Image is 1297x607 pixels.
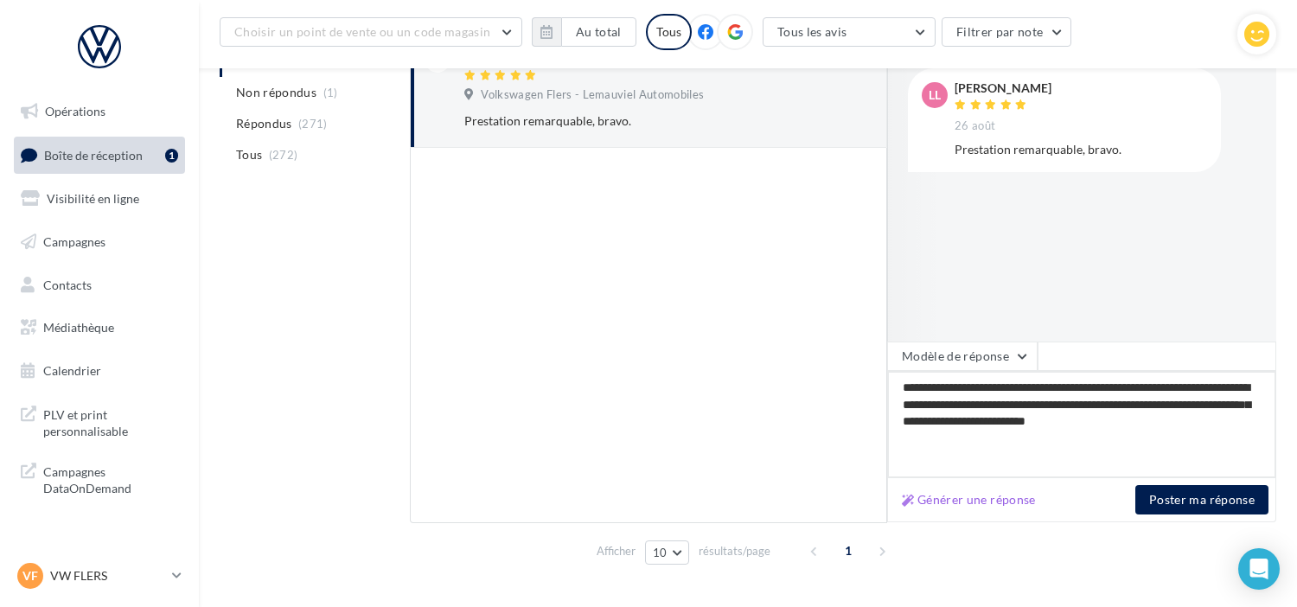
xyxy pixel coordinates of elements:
[645,540,689,565] button: 10
[43,460,178,497] span: Campagnes DataOnDemand
[236,115,292,132] span: Répondus
[10,267,188,303] a: Contacts
[942,17,1072,47] button: Filtrer par note
[43,403,178,440] span: PLV et print personnalisable
[464,112,759,130] div: Prestation remarquable, bravo.
[646,14,692,50] div: Tous
[234,24,490,39] span: Choisir un point de vente ou un code magasin
[777,24,847,39] span: Tous les avis
[699,543,770,559] span: résultats/page
[269,148,298,162] span: (272)
[10,310,188,346] a: Médiathèque
[887,342,1038,371] button: Modèle de réponse
[597,543,636,559] span: Afficher
[481,87,704,103] span: Volkswagen Flers - Lemauviel Automobiles
[44,147,143,162] span: Boîte de réception
[14,559,185,592] a: VF VW FLERS
[220,17,522,47] button: Choisir un point de vente ou un code magasin
[10,93,188,130] a: Opérations
[561,17,636,47] button: Au total
[10,453,188,504] a: Campagnes DataOnDemand
[532,17,636,47] button: Au total
[236,84,316,101] span: Non répondus
[323,86,338,99] span: (1)
[10,396,188,447] a: PLV et print personnalisable
[1238,548,1280,590] div: Open Intercom Messenger
[955,141,1207,158] div: Prestation remarquable, bravo.
[50,567,165,585] p: VW FLERS
[955,118,995,134] span: 26 août
[763,17,936,47] button: Tous les avis
[298,117,328,131] span: (271)
[22,567,38,585] span: VF
[47,191,139,206] span: Visibilité en ligne
[43,363,101,378] span: Calendrier
[43,277,92,291] span: Contacts
[43,234,105,249] span: Campagnes
[895,489,1043,510] button: Générer une réponse
[10,353,188,389] a: Calendrier
[10,137,188,174] a: Boîte de réception1
[1135,485,1268,514] button: Poster ma réponse
[653,546,668,559] span: 10
[955,82,1051,94] div: [PERSON_NAME]
[10,224,188,260] a: Campagnes
[236,146,262,163] span: Tous
[45,104,105,118] span: Opérations
[43,320,114,335] span: Médiathèque
[165,149,178,163] div: 1
[929,86,941,104] span: LL
[10,181,188,217] a: Visibilité en ligne
[834,537,862,565] span: 1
